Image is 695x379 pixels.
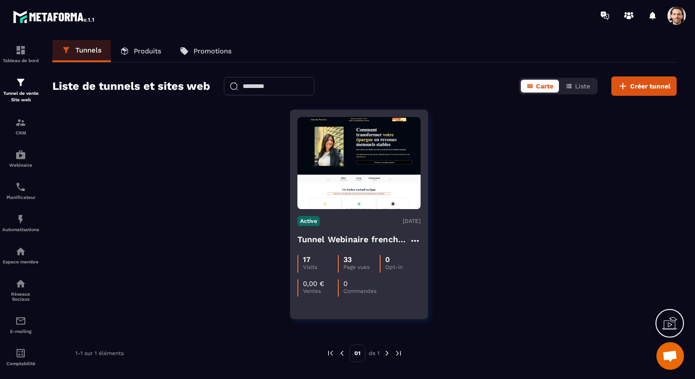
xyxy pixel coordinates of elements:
img: next [383,349,391,357]
p: Tunnel de vente Site web [2,90,39,103]
span: Créer tunnel [630,82,671,91]
span: Carte [536,82,553,90]
p: CRM [2,130,39,135]
h4: Tunnel Webinaire frenchy partners [297,233,410,246]
p: E-mailing [2,329,39,334]
img: next [394,349,403,357]
p: Commandes [343,288,378,294]
a: Ouvrir le chat [656,342,684,370]
img: automations [15,246,26,257]
p: Ventes [303,288,338,294]
p: Promotions [194,47,232,55]
a: Tunnels [52,40,111,62]
a: social-networksocial-networkRéseaux Sociaux [2,271,39,309]
img: image [297,117,421,209]
p: Réseaux Sociaux [2,292,39,302]
p: 0 [343,280,347,288]
img: prev [338,349,346,357]
h2: Liste de tunnels et sites web [52,77,210,95]
p: 1-1 sur 1 éléments [75,350,124,356]
button: Liste [560,80,596,93]
img: formation [15,45,26,56]
img: logo [13,8,96,25]
span: Liste [575,82,590,90]
p: [DATE] [403,218,421,224]
p: Espace membre [2,259,39,264]
a: schedulerschedulerPlanificateur [2,175,39,207]
img: accountant [15,348,26,359]
p: 0,00 € [303,280,325,288]
p: Planificateur [2,195,39,200]
a: automationsautomationsEspace membre [2,239,39,271]
button: Créer tunnel [611,76,677,96]
img: email [15,315,26,327]
a: Produits [111,40,171,62]
p: 17 [303,255,310,264]
p: 01 [349,344,365,362]
a: Promotions [171,40,241,62]
img: automations [15,149,26,160]
a: formationformationTunnel de vente Site web [2,70,39,110]
p: Page vues [343,264,380,270]
p: de 1 [369,350,380,357]
p: 33 [343,255,352,264]
p: Opt-in [385,264,420,270]
button: Carte [521,80,559,93]
p: Tableau de bord [2,58,39,63]
img: automations [15,214,26,225]
img: prev [326,349,335,357]
p: Active [297,216,320,226]
p: Visits [303,264,338,270]
p: Comptabilité [2,361,39,366]
p: Produits [134,47,161,55]
a: formationformationCRM [2,110,39,142]
a: accountantaccountantComptabilité [2,341,39,373]
p: Automatisations [2,227,39,232]
a: automationsautomationsAutomatisations [2,207,39,239]
p: 0 [385,255,390,264]
a: automationsautomationsWebinaire [2,142,39,175]
p: Tunnels [75,46,102,54]
a: formationformationTableau de bord [2,38,39,70]
img: scheduler [15,181,26,192]
img: social-network [15,278,26,289]
a: emailemailE-mailing [2,309,39,341]
img: formation [15,77,26,88]
p: Webinaire [2,163,39,168]
img: formation [15,117,26,128]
